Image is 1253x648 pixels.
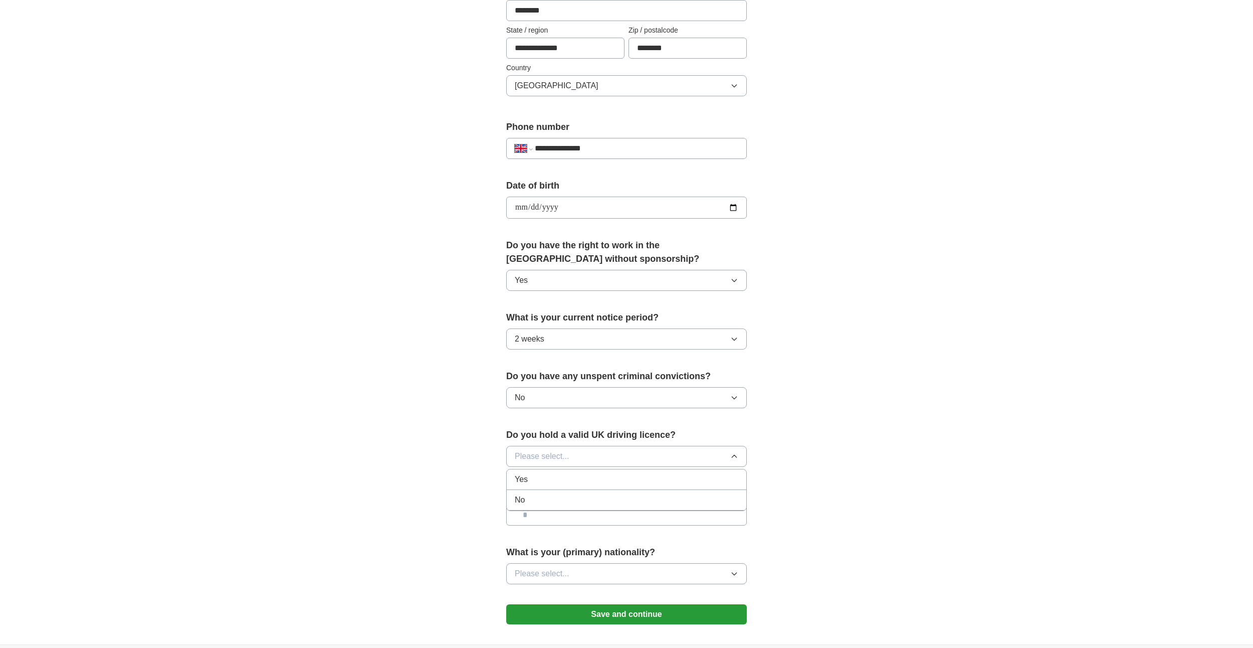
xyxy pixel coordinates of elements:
span: Please select... [515,450,569,462]
span: [GEOGRAPHIC_DATA] [515,80,598,92]
label: Country [506,63,747,73]
label: Do you have the right to work in the [GEOGRAPHIC_DATA] without sponsorship? [506,239,747,266]
span: No [515,392,525,404]
button: Please select... [506,446,747,467]
button: 2 weeks [506,329,747,350]
span: Please select... [515,568,569,580]
label: Phone number [506,120,747,134]
button: Yes [506,270,747,291]
label: Zip / postalcode [629,25,747,36]
button: Save and continue [506,604,747,624]
label: State / region [506,25,624,36]
label: What is your current notice period? [506,311,747,325]
span: Yes [515,274,528,286]
button: No [506,387,747,408]
label: What is your (primary) nationality? [506,546,747,559]
span: 2 weeks [515,333,544,345]
button: [GEOGRAPHIC_DATA] [506,75,747,96]
label: Do you have any unspent criminal convictions? [506,370,747,383]
label: Do you hold a valid UK driving licence? [506,428,747,442]
span: Yes [515,473,528,485]
button: Please select... [506,563,747,584]
label: Date of birth [506,179,747,193]
span: No [515,494,525,506]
